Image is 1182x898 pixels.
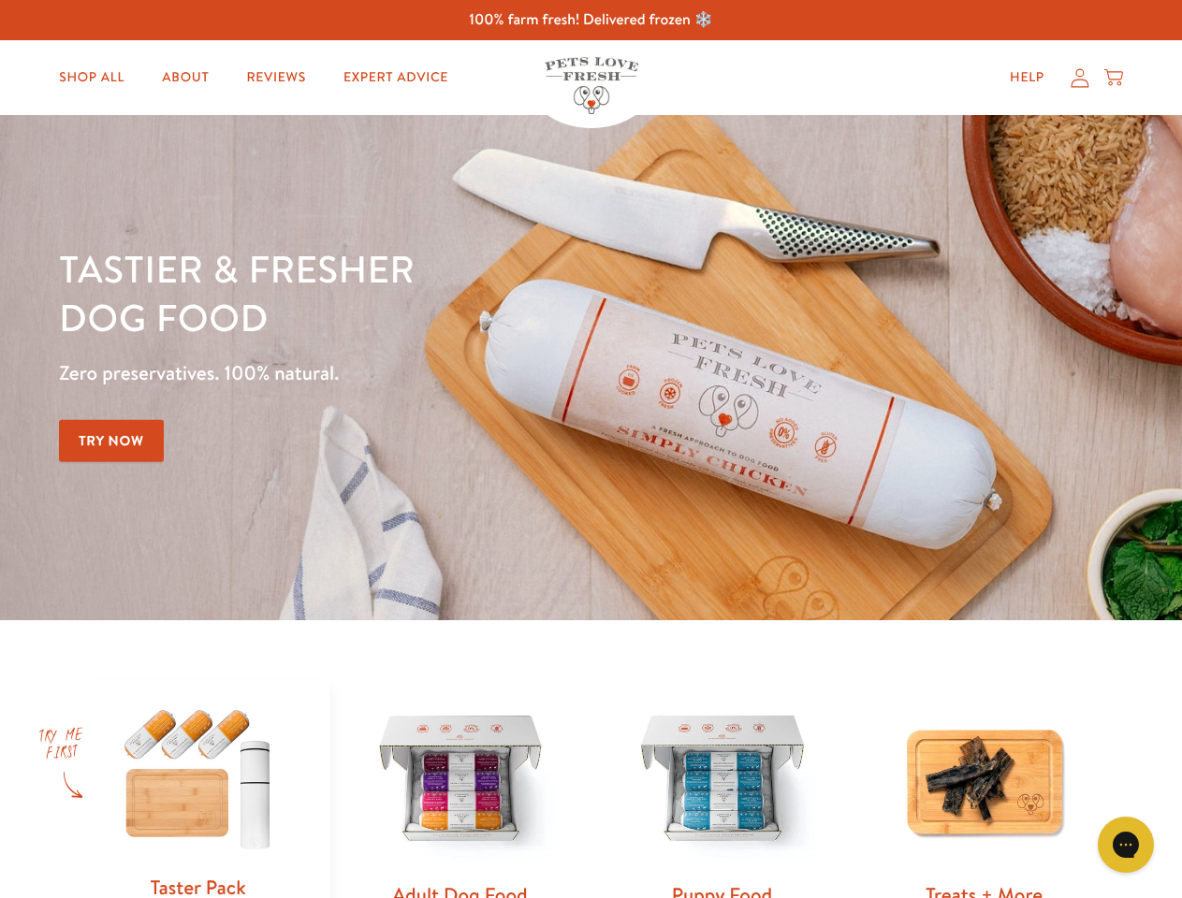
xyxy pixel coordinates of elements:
[231,59,320,96] a: Reviews
[328,59,463,96] a: Expert Advice
[59,244,768,341] h1: Tastier & fresher dog food
[44,59,139,96] a: Shop All
[545,57,638,114] img: Pets Love Fresh
[59,420,164,462] a: Try Now
[59,356,768,390] p: Zero preservatives. 100% natural.
[995,59,1059,96] a: Help
[1088,810,1163,879] iframe: Gorgias live chat messenger
[147,59,224,96] a: About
